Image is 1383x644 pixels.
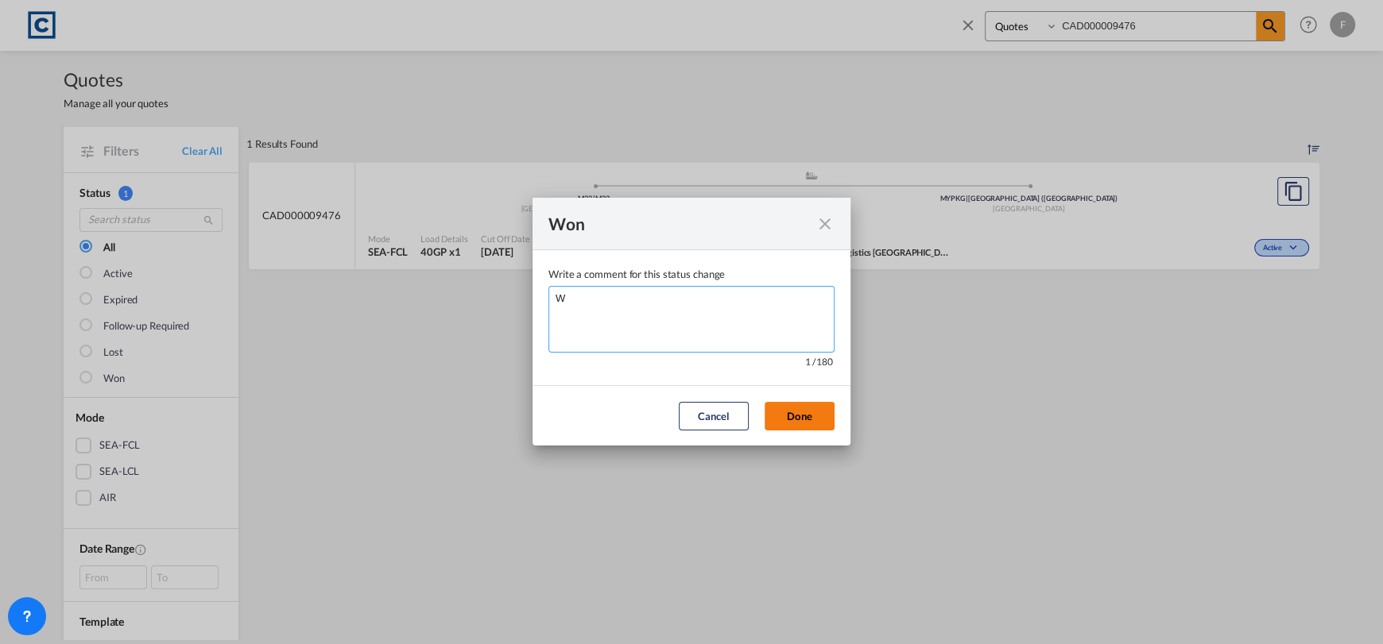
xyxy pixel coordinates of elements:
div: Won [548,214,815,233]
div: 1 / 180 [805,353,835,368]
button: Done [765,402,835,430]
button: Cancel [679,402,749,430]
div: Write a comment for this status change [548,266,835,282]
md-icon: icon-close [815,214,835,233]
md-dialog: Write a comment ... [533,198,850,445]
